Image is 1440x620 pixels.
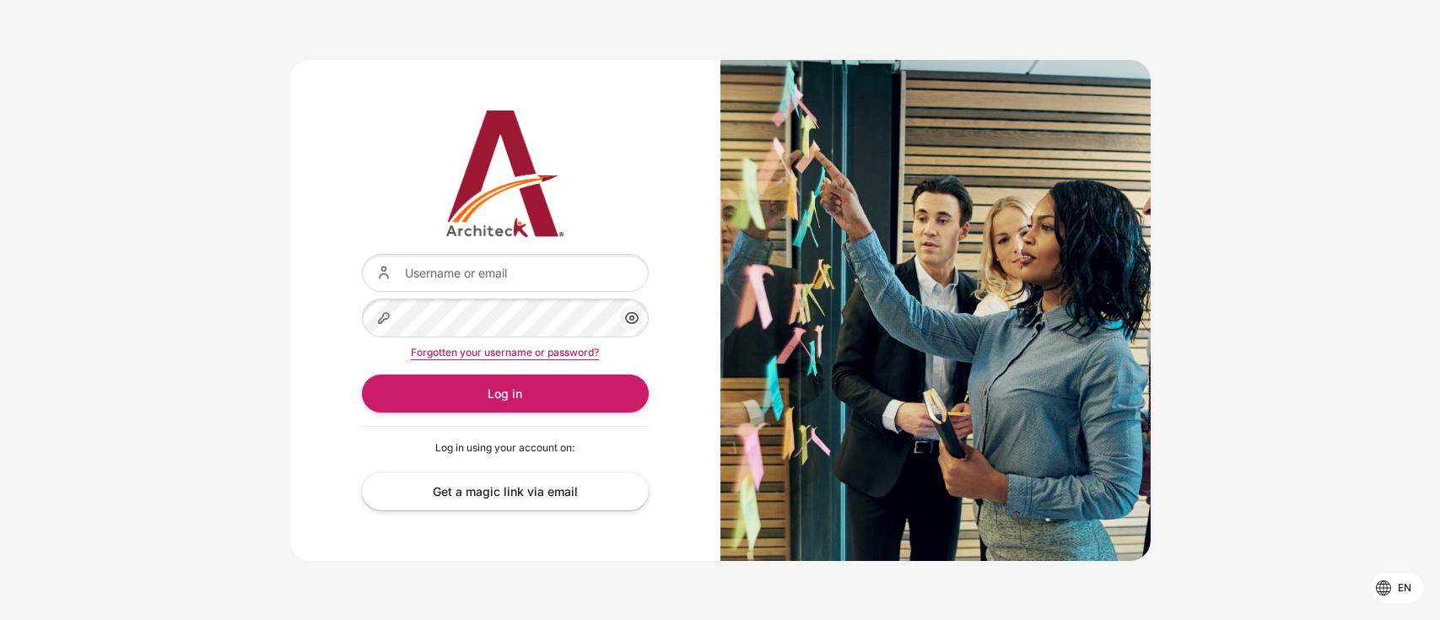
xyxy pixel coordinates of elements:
[362,111,649,237] img: Architeck 12
[362,472,649,510] a: Get a magic link via email
[362,254,649,292] input: Username or email
[362,111,649,237] a: Architeck 12 Architeck 12
[362,440,649,456] p: Log in using your account on:
[362,375,649,412] button: Log in
[411,346,599,359] a: Forgotten your username or password?
[1398,580,1411,596] span: en
[1371,573,1423,603] button: Languages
